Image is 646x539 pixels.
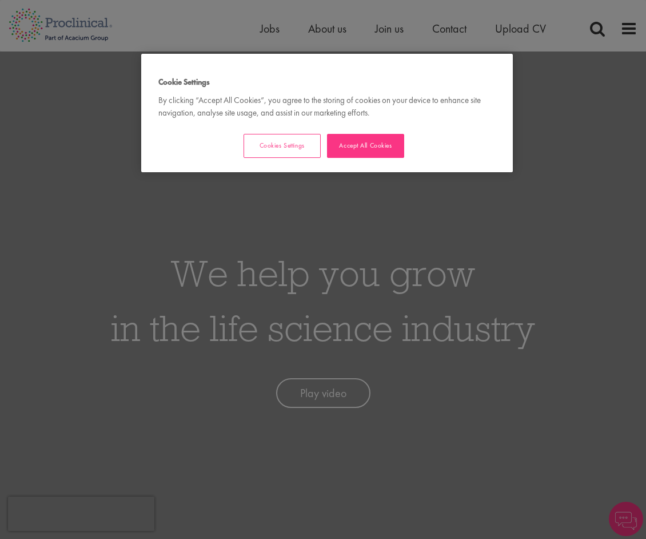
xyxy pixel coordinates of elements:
[141,77,478,94] h2: Cookie Settings
[327,134,404,158] button: Accept All Cookies
[244,134,321,158] button: Cookies Settings, Opens the preference center dialog
[141,54,513,172] div: Cookie banner
[158,94,496,120] div: By clicking “Accept All Cookies”, you agree to the storing of cookies on your device to enhance s...
[141,54,513,172] div: Cookie Settings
